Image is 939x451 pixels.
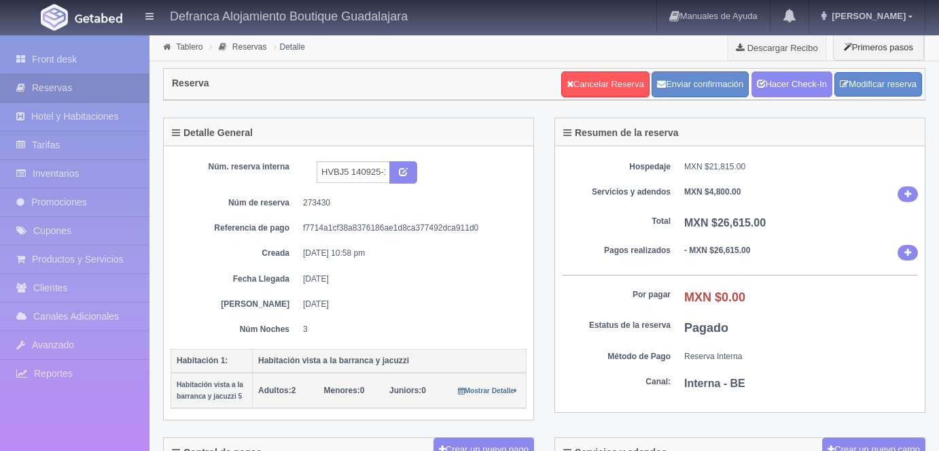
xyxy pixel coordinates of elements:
dt: Estatus de la reserva [562,320,671,331]
button: Primeros pasos [833,34,924,61]
h4: Reserva [172,78,209,88]
dt: Método de Pago [562,351,671,363]
dt: Total [562,216,671,227]
b: - MXN $26,615.00 [684,246,750,255]
b: MXN $0.00 [684,290,745,304]
strong: Menores: [324,386,360,395]
b: Interna - BE [684,378,745,389]
dd: Reserva Interna [684,351,918,363]
small: Habitación vista a la barranca y jacuzzi 5 [177,381,243,400]
a: Cancelar Reserva [561,71,650,97]
span: 0 [324,386,365,395]
dt: Canal: [562,376,671,388]
img: Getabed [75,13,122,23]
b: MXN $4,800.00 [684,187,741,197]
dt: Creada [181,248,289,259]
h4: Detalle General [172,128,253,138]
dt: Por pagar [562,289,671,301]
dd: 3 [303,324,516,335]
dt: Núm Noches [181,324,289,335]
dt: Hospedaje [562,161,671,173]
dt: Fecha Llegada [181,273,289,285]
dd: MXN $21,815.00 [684,161,918,173]
a: Modificar reserva [834,72,922,97]
dt: Servicios y adendos [562,186,671,198]
a: Descargar Recibo [728,34,826,61]
dt: Referencia de pago [181,222,289,234]
dt: Núm. reserva interna [181,161,289,173]
h4: Resumen de la reserva [563,128,679,138]
strong: Juniors: [389,386,421,395]
dt: Núm de reserva [181,197,289,209]
span: [PERSON_NAME] [828,11,906,21]
b: Pagado [684,321,728,335]
b: Habitación 1: [177,356,228,365]
a: Tablero [176,42,202,52]
a: Hacer Check-In [751,71,832,97]
small: Mostrar Detalle [458,387,517,395]
dt: [PERSON_NAME] [181,299,289,310]
button: Enviar confirmación [652,71,749,97]
dd: [DATE] 10:58 pm [303,248,516,259]
img: Getabed [41,4,68,31]
h4: Defranca Alojamiento Boutique Guadalajara [170,7,408,24]
b: MXN $26,615.00 [684,217,766,229]
strong: Adultos: [258,386,291,395]
span: 2 [258,386,296,395]
span: 0 [389,386,426,395]
a: Reservas [232,42,267,52]
dt: Pagos realizados [562,245,671,256]
dd: f7714a1cf38a8376186ae1d8ca377492dca911d0 [303,222,516,234]
dd: [DATE] [303,273,516,285]
th: Habitación vista a la barranca y jacuzzi [253,349,527,373]
li: Detalle [270,40,308,53]
a: Mostrar Detalle [458,386,517,395]
dd: 273430 [303,197,516,209]
dd: [DATE] [303,299,516,310]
